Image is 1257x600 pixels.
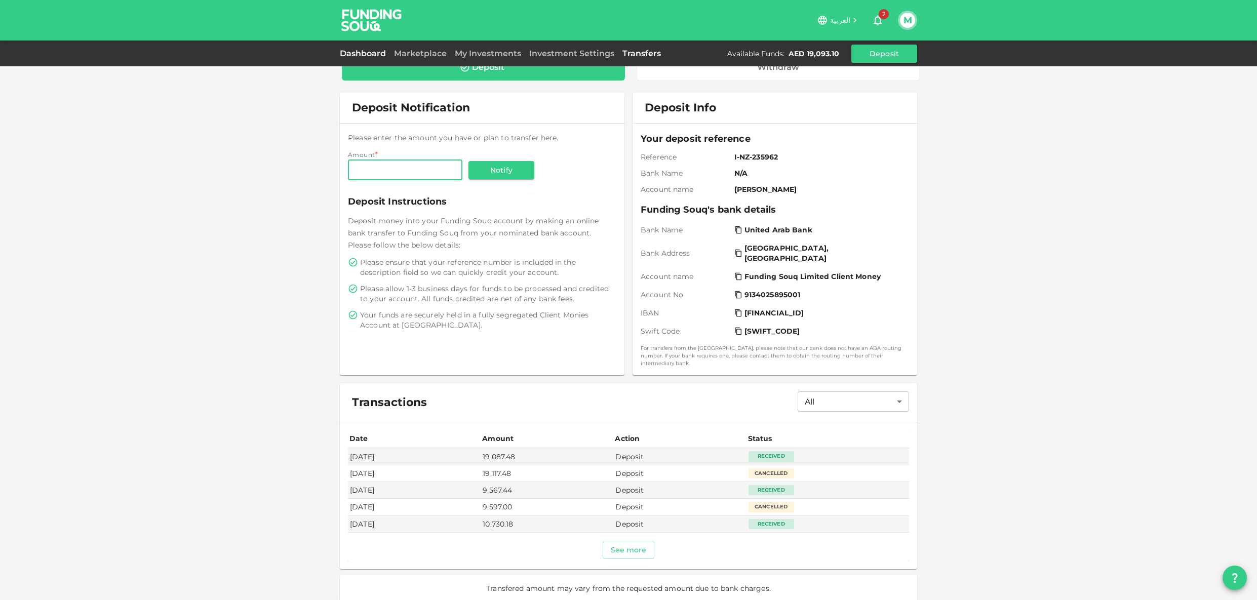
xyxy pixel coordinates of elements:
[830,16,850,25] span: العربية
[348,465,481,482] td: [DATE]
[744,225,812,235] span: United Arab Bank
[613,499,746,515] td: Deposit
[637,54,920,81] a: Withdraw
[641,184,730,194] span: Account name
[348,499,481,515] td: [DATE]
[645,101,716,115] span: Deposit Info
[348,160,462,180] input: amount
[1223,566,1247,590] button: question
[348,194,616,209] span: Deposit Instructions
[734,168,905,178] span: N/A
[348,133,559,142] span: Please enter the amount you have or plan to transfer here.
[798,391,909,412] div: All
[641,248,730,258] span: Bank Address
[749,519,794,529] div: Received
[615,432,640,445] div: Action
[481,465,613,482] td: 19,117.48
[348,216,599,250] span: Deposit money into your Funding Souq account by making an online bank transfer to Funding Souq fr...
[340,49,390,58] a: Dashboard
[900,13,915,28] button: M
[352,101,470,114] span: Deposit Notification
[472,62,504,72] div: Deposit
[744,243,903,263] span: [GEOGRAPHIC_DATA], [GEOGRAPHIC_DATA]
[481,499,613,515] td: 9,597.00
[757,62,799,72] div: Withdraw
[390,49,451,58] a: Marketplace
[360,310,614,330] span: Your funds are securely held in a fully segregated Client Monies Account at [GEOGRAPHIC_DATA].
[641,132,909,146] span: Your deposit reference
[641,290,730,300] span: Account No
[486,583,771,593] span: Transfered amount may vary from the requested amount due to bank charges.
[744,290,801,300] span: 9134025895001
[613,516,746,533] td: Deposit
[641,168,730,178] span: Bank Name
[744,326,800,336] span: [SWIFT_CODE]
[360,257,614,277] span: Please ensure that your reference number is included in the description field so we can quickly c...
[641,326,730,336] span: Swift Code
[749,468,794,478] div: Cancelled
[641,203,909,217] span: Funding Souq's bank details
[348,516,481,533] td: [DATE]
[348,448,481,465] td: [DATE]
[342,54,625,81] a: Deposit
[349,432,370,445] div: Date
[641,152,730,162] span: Reference
[613,465,746,482] td: Deposit
[360,284,614,304] span: Please allow 1-3 business days for funds to be processed and credited to your account. All funds ...
[879,9,889,19] span: 2
[641,308,730,318] span: IBAN
[613,448,746,465] td: Deposit
[603,541,655,559] button: See more
[641,344,909,367] small: For transfers from the [GEOGRAPHIC_DATA], please note that our bank does not have an ABA routing ...
[851,45,917,63] button: Deposit
[481,482,613,499] td: 9,567.44
[734,184,905,194] span: [PERSON_NAME]
[744,271,881,282] span: Funding Souq Limited Client Money
[734,152,905,162] span: I-NZ-235962
[749,485,794,495] div: Received
[641,225,730,235] span: Bank Name
[482,432,514,445] div: Amount
[749,502,794,512] div: Cancelled
[468,161,534,179] button: Notify
[348,482,481,499] td: [DATE]
[525,49,618,58] a: Investment Settings
[748,432,773,445] div: Status
[618,49,665,58] a: Transfers
[641,271,730,282] span: Account name
[744,308,804,318] span: [FINANCIAL_ID]
[451,49,525,58] a: My Investments
[481,516,613,533] td: 10,730.18
[789,49,839,59] div: AED 19,093.10
[481,448,613,465] td: 19,087.48
[352,395,427,410] span: Transactions
[868,10,888,30] button: 2
[348,151,375,158] span: Amount
[749,451,794,461] div: Received
[613,482,746,499] td: Deposit
[727,49,784,59] div: Available Funds :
